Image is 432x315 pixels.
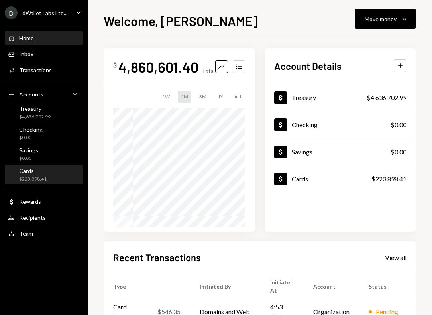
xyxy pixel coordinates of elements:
a: Savings$0.00 [265,138,416,165]
div: dWallet Labs Ltd... [22,10,67,16]
a: Team [5,226,83,240]
div: Accounts [19,91,43,98]
div: $4,636,702.99 [19,114,51,120]
div: Checking [19,126,43,133]
div: 1M [178,91,191,103]
div: $4,636,702.99 [367,93,406,102]
th: Type [104,274,190,299]
a: Rewards [5,194,83,209]
th: Account [304,274,359,299]
h2: Account Details [274,59,342,73]
a: View all [385,253,406,262]
th: Status [359,274,416,299]
div: $223,898.41 [371,174,406,184]
div: Move money [365,15,397,23]
div: Cards [292,175,308,183]
a: Treasury$4,636,702.99 [265,84,416,111]
div: Savings [292,148,312,156]
a: Inbox [5,47,83,61]
div: ALL [231,91,245,103]
a: Cards$223,898.41 [5,165,83,184]
a: Transactions [5,63,83,77]
h2: Recent Transactions [113,251,201,264]
div: Transactions [19,67,52,73]
div: Total [202,67,215,74]
div: $0.00 [391,120,406,130]
div: Treasury [292,94,316,101]
a: Treasury$4,636,702.99 [5,103,83,122]
th: Initiated At [261,274,304,299]
div: $0.00 [19,155,38,162]
div: 4,860,601.40 [118,58,198,76]
div: Inbox [19,51,33,57]
h1: Welcome, [PERSON_NAME] [104,13,258,29]
div: Treasury [19,105,51,112]
div: $0.00 [19,134,43,141]
div: $0.00 [391,147,406,157]
div: Home [19,35,34,41]
div: Recipients [19,214,46,221]
button: Move money [355,9,416,29]
div: D [5,6,18,19]
div: Team [19,230,33,237]
div: 1W [159,91,173,103]
div: Cards [19,167,47,174]
th: Initiated By [190,274,261,299]
a: Checking$0.00 [5,124,83,143]
div: Checking [292,121,318,128]
div: $223,898.41 [19,176,47,183]
a: Checking$0.00 [265,111,416,138]
a: Cards$223,898.41 [265,165,416,192]
div: 1Y [214,91,226,103]
div: Savings [19,147,38,154]
a: Savings$0.00 [5,144,83,163]
a: Home [5,31,83,45]
a: Accounts [5,87,83,101]
div: 3M [196,91,210,103]
a: Recipients [5,210,83,224]
div: Rewards [19,198,41,205]
div: $ [113,61,117,69]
